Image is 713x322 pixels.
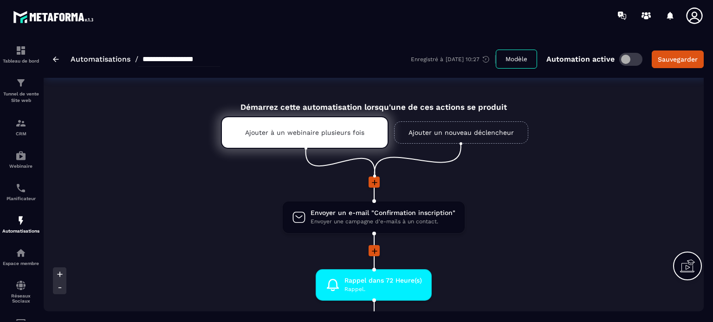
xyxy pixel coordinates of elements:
a: formationformationCRM [2,111,39,143]
button: Sauvegarder [652,51,704,68]
p: Espace membre [2,261,39,266]
a: formationformationTunnel de vente Site web [2,70,39,111]
img: automations [15,150,26,161]
img: automations [15,247,26,259]
div: Démarrez cette automatisation lorsqu'une de ces actions se produit [198,92,550,112]
p: Planificateur [2,196,39,201]
span: / [135,55,138,63]
img: formation [15,45,26,56]
p: Automatisations [2,228,39,234]
img: automations [15,215,26,226]
img: scheduler [15,183,26,194]
div: Enregistré à [411,55,496,63]
a: automationsautomationsEspace membre [2,240,39,273]
p: Tableau de bord [2,58,39,63]
a: automationsautomationsWebinaire [2,143,39,176]
p: Ajouter à un webinaire plusieurs fois [245,129,364,136]
p: Automation active [546,55,615,63]
p: CRM [2,131,39,136]
button: Modèle [496,50,537,69]
a: schedulerschedulerPlanificateur [2,176,39,208]
p: [DATE] 10:27 [446,56,480,63]
a: automationsautomationsAutomatisations [2,208,39,240]
img: formation [15,77,26,88]
img: logo [13,8,97,25]
span: Envoyer un e-mail "Confirmation inscription" [311,208,455,217]
span: Envoyer une campagne d'e-mails à un contact. [311,217,455,226]
img: formation [15,118,26,129]
span: Rappel dans 72 Heure(s) [344,276,422,285]
img: social-network [15,280,26,291]
a: formationformationTableau de bord [2,38,39,70]
a: Ajouter un nouveau déclencheur [394,121,528,144]
p: Tunnel de vente Site web [2,91,39,104]
span: Rappel. [344,285,422,294]
p: Webinaire [2,164,39,169]
div: Sauvegarder [658,55,698,64]
a: social-networksocial-networkRéseaux Sociaux [2,273,39,310]
img: arrow [53,57,59,62]
a: Automatisations [71,55,130,63]
p: Réseaux Sociaux [2,293,39,303]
